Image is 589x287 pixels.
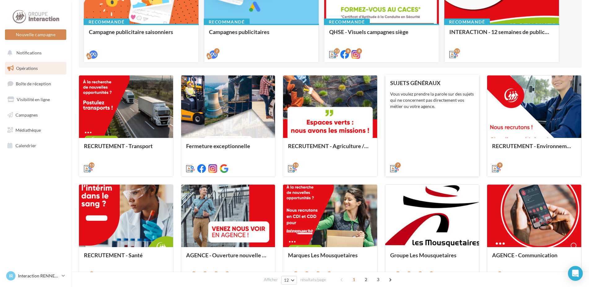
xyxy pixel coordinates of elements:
[202,272,208,277] div: 7
[454,48,460,54] div: 12
[300,277,326,283] span: résultats/page
[429,272,434,277] div: 3
[4,139,68,152] a: Calendrier
[16,50,41,55] span: Notifications
[16,66,38,71] span: Opérations
[4,77,68,90] a: Boîte de réception
[4,62,68,75] a: Opérations
[9,273,13,279] span: IR
[225,272,230,277] div: 7
[444,19,490,25] div: Recommandé
[5,270,66,282] a: IR Interaction RENNES TRANSPORT
[284,278,289,283] span: 12
[345,48,351,54] div: 8
[390,91,474,109] div: Vous voulez prendre la parole sur des sujets qui ne concernent pas directement vos métier ou votr...
[84,252,168,264] div: RECRUTEMENT - Santé
[417,272,423,277] div: 3
[89,29,194,41] div: Campagne publicitaire saisonniers
[492,143,576,155] div: RECRUTEMENT - Environnement
[373,275,383,285] span: 3
[497,162,503,168] div: 9
[395,162,401,168] div: 7
[214,48,220,54] div: 2
[5,29,66,40] button: Nouvelle campagne
[288,143,372,155] div: RECRUTEMENT - Agriculture / Espaces verts
[315,272,321,277] div: 7
[329,29,434,41] div: QHSE - Visuels campagnes siège
[204,19,250,25] div: Recommandé
[15,112,38,117] span: Campagnes
[89,162,94,168] div: 13
[406,272,412,277] div: 3
[293,272,299,277] div: 7
[4,109,68,122] a: Campagnes
[17,97,50,102] span: Visibilité en ligne
[4,93,68,106] a: Visibilité en ligne
[4,46,65,59] button: Notifications
[84,143,168,155] div: RECRUTEMENT - Transport
[213,272,219,277] div: 7
[334,48,340,54] div: 12
[288,252,372,264] div: Marques Les Mousquetaires
[356,48,362,54] div: 8
[390,252,474,264] div: Groupe Les Mousquetaires
[186,143,270,155] div: Fermeture exceptionnelle
[390,80,474,86] div: SUJETS GÉNÉRAUX
[84,19,129,25] div: Recommandé
[281,276,297,285] button: 12
[18,273,59,279] p: Interaction RENNES TRANSPORT
[16,81,51,86] span: Boîte de réception
[492,252,576,264] div: AGENCE - Communication
[191,272,197,277] div: 7
[326,272,332,277] div: 7
[568,266,583,281] div: Open Intercom Messenger
[15,127,41,133] span: Médiathèque
[15,143,36,148] span: Calendrier
[89,272,94,277] div: 6
[186,252,270,264] div: AGENCE - Ouverture nouvelle agence
[497,272,503,277] div: 2
[293,162,299,168] div: 13
[4,124,68,137] a: Médiathèque
[209,29,314,41] div: Campagnes publicitaires
[361,275,371,285] span: 2
[349,275,359,285] span: 1
[304,272,310,277] div: 7
[395,272,401,277] div: 3
[449,29,554,41] div: INTERACTION - 12 semaines de publication
[264,277,278,283] span: Afficher
[324,19,370,25] div: Recommandé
